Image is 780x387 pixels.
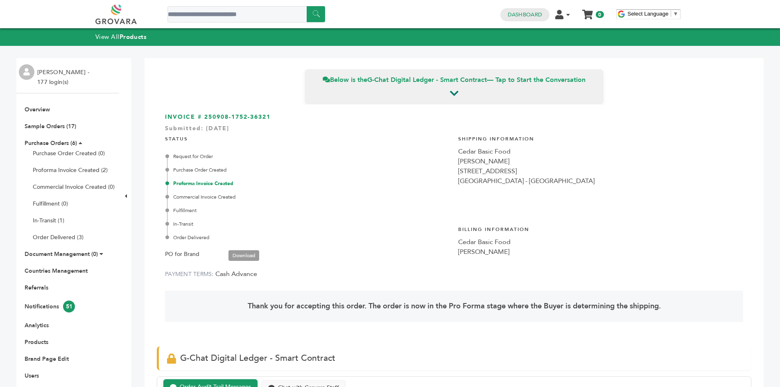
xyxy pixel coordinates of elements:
[33,233,84,241] a: Order Delivered (3)
[33,183,115,191] a: Commercial Invoice Created (0)
[33,166,108,174] a: Proforma Invoice Created (2)
[628,11,669,17] span: Select Language
[458,176,743,186] div: [GEOGRAPHIC_DATA] - [GEOGRAPHIC_DATA]
[25,267,88,275] a: Countries Management
[167,193,450,201] div: Commercial Invoice Created
[25,321,49,329] a: Analytics
[25,106,50,113] a: Overview
[25,372,39,380] a: Users
[167,166,450,174] div: Purchase Order Created
[25,303,75,310] a: Notifications51
[25,284,48,292] a: Referrals
[165,291,743,322] div: Thank you for accepting this order. The order is now in the Pro Forma stage where the Buyer is de...
[167,180,450,187] div: Proforma Invoice Created
[165,124,743,137] div: Submitted: [DATE]
[508,11,542,18] a: Dashboard
[167,234,450,241] div: Order Delivered
[165,113,743,121] h3: INVOICE # 250908-1752-36321
[167,153,450,160] div: Request for Order
[671,11,671,17] span: ​
[167,207,450,214] div: Fulfillment
[37,68,91,87] li: [PERSON_NAME] - 177 login(s)
[458,247,743,257] div: [PERSON_NAME]
[323,75,586,84] span: Below is the — Tap to Start the Conversation
[25,139,77,147] a: Purchase Orders (6)
[33,200,68,208] a: Fulfillment (0)
[19,64,34,80] img: profile.png
[458,147,743,156] div: Cedar Basic Food
[367,75,487,84] strong: G-Chat Digital Ledger - Smart Contract
[673,11,678,17] span: ▼
[458,129,743,147] h4: Shipping Information
[25,355,69,363] a: Brand Page Edit
[25,122,76,130] a: Sample Orders (17)
[33,149,105,157] a: Purchase Order Created (0)
[120,33,147,41] strong: Products
[167,220,450,228] div: In-Transit
[165,249,199,259] label: PO for Brand
[167,6,325,23] input: Search a product or brand...
[458,220,743,237] h4: Billing Information
[583,7,592,16] a: My Cart
[63,301,75,312] span: 51
[165,129,450,147] h4: STATUS
[33,217,64,224] a: In-Transit (1)
[25,338,48,346] a: Products
[25,250,98,258] a: Document Management (0)
[215,269,257,278] span: Cash Advance
[95,33,147,41] a: View AllProducts
[628,11,678,17] a: Select Language​
[180,352,335,364] span: G-Chat Digital Ledger - Smart Contract
[596,11,604,18] span: 0
[458,156,743,166] div: [PERSON_NAME]
[228,250,259,261] a: Download
[165,270,214,278] label: PAYMENT TERMS:
[458,166,743,176] div: [STREET_ADDRESS]
[458,237,743,247] div: Cedar Basic Food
